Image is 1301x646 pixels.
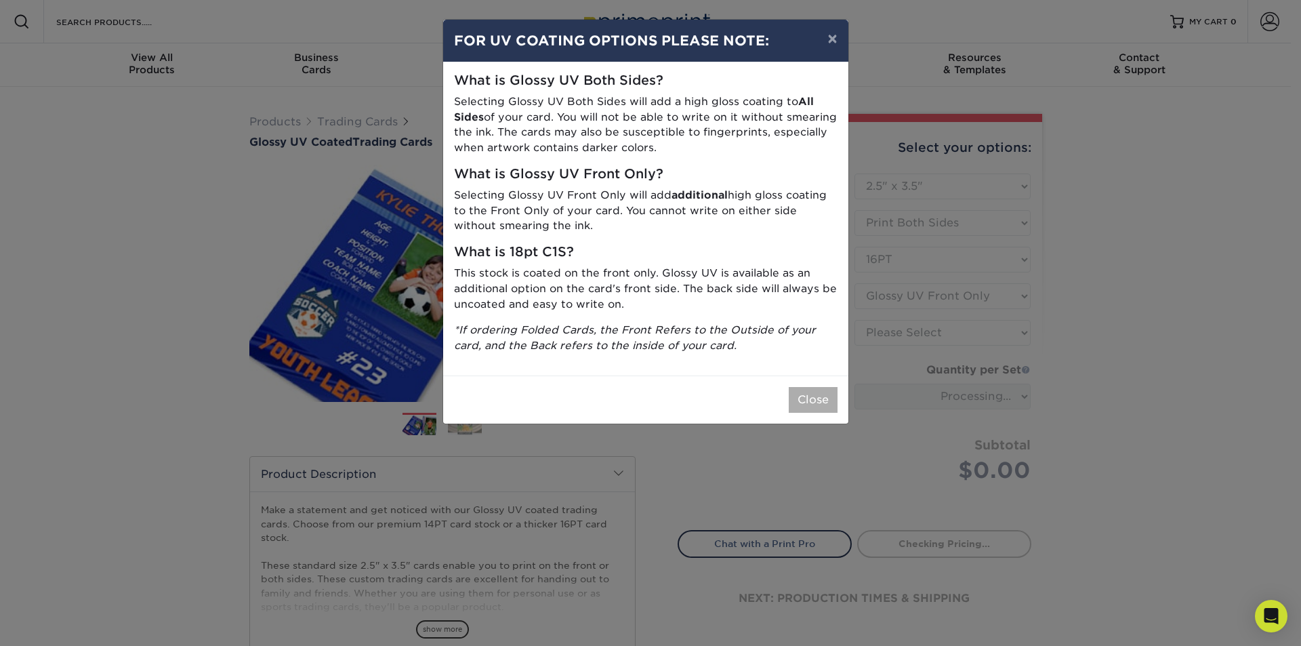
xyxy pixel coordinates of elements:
strong: All Sides [454,95,814,123]
p: This stock is coated on the front only. Glossy UV is available as an additional option on the car... [454,266,838,312]
h4: FOR UV COATING OPTIONS PLEASE NOTE: [454,31,838,51]
strong: additional [672,188,728,201]
p: Selecting Glossy UV Both Sides will add a high gloss coating to of your card. You will not be abl... [454,94,838,156]
h5: What is 18pt C1S? [454,245,838,260]
button: Close [789,387,838,413]
h5: What is Glossy UV Front Only? [454,167,838,182]
div: Open Intercom Messenger [1255,600,1287,632]
i: *If ordering Folded Cards, the Front Refers to the Outside of your card, and the Back refers to t... [454,323,816,352]
h5: What is Glossy UV Both Sides? [454,73,838,89]
button: × [817,20,848,58]
p: Selecting Glossy UV Front Only will add high gloss coating to the Front Only of your card. You ca... [454,188,838,234]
